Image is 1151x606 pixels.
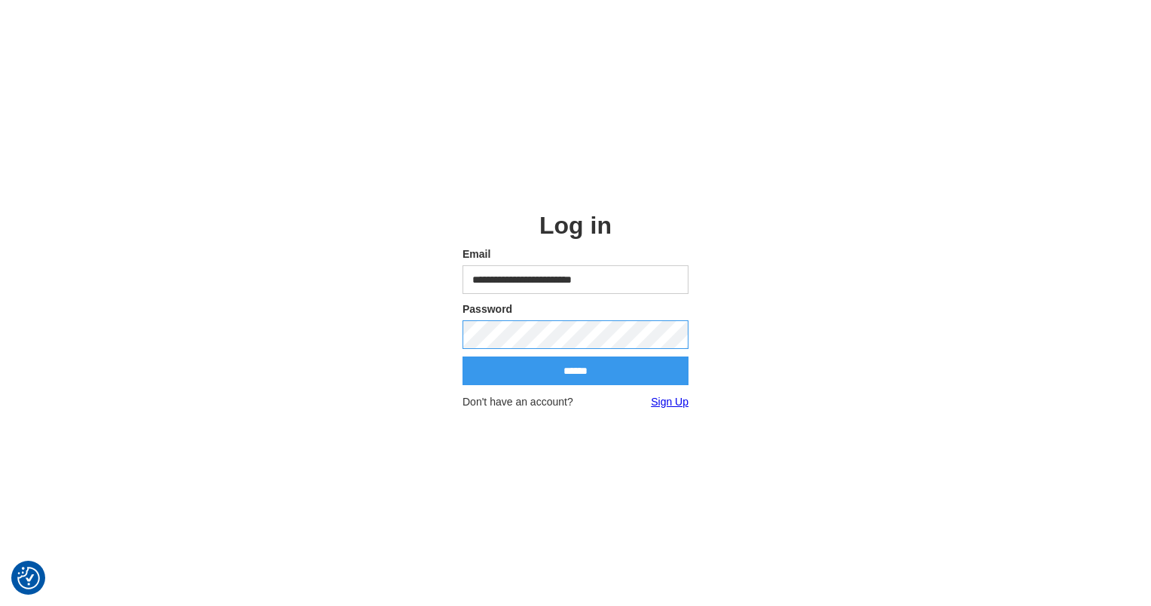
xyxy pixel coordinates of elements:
[463,212,688,239] h2: Log in
[463,394,573,409] span: Don't have an account?
[17,567,40,589] button: Consent Preferences
[651,394,688,409] a: Sign Up
[463,301,688,317] label: Password
[17,567,40,589] img: Revisit consent button
[463,246,688,262] label: Email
